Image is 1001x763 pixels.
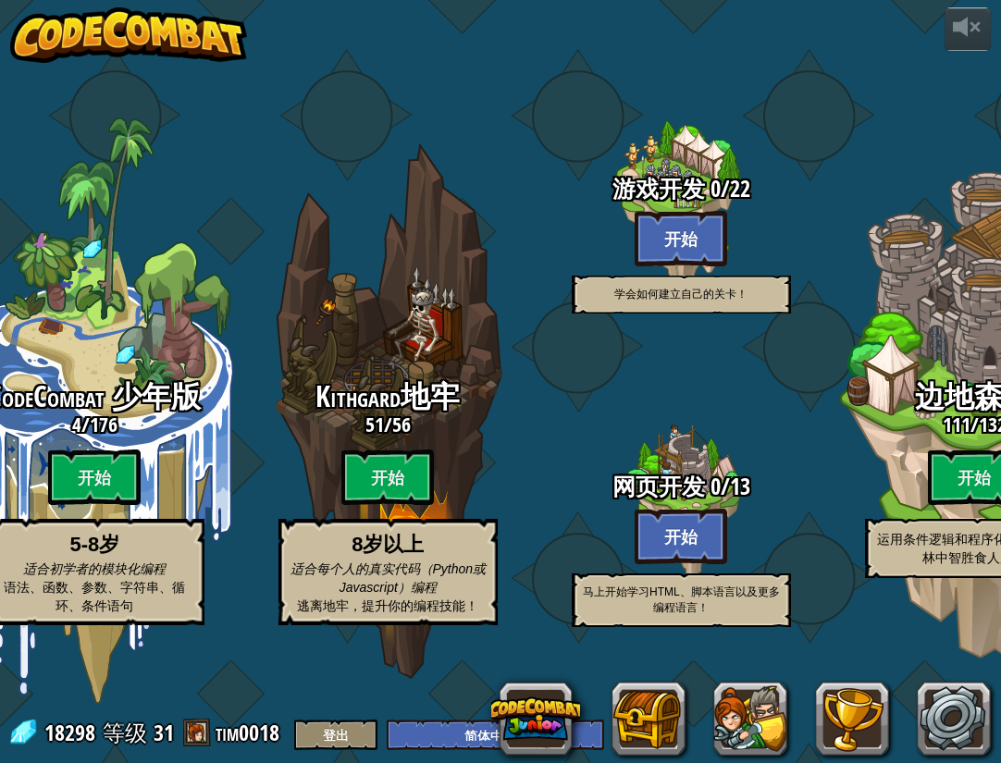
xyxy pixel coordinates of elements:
[730,173,750,204] span: 22
[943,411,970,438] span: 111
[90,411,117,438] span: 176
[216,718,285,747] a: tim0018
[535,357,828,650] div: Complete previous world to unlock
[612,173,705,204] span: 游戏开发
[535,474,828,499] h3: /
[241,413,535,436] h3: /
[290,561,487,595] span: 适合每个人的真实代码（Python或Javascript）编程
[635,509,727,564] button: 开始
[297,598,478,613] span: 逃离地牢，提升你的编程技能！
[352,533,424,556] strong: 8岁以上
[23,561,166,576] span: 适合初学者的模块化编程
[730,471,750,502] span: 13
[294,720,377,750] button: 登出
[315,376,460,416] span: Kithgard地牢
[341,449,434,505] btn: 开始
[583,585,780,614] span: 马上开始学习HTML、脚本语言以及更多编程语言！
[44,718,101,747] span: 18298
[241,117,535,704] div: Complete previous world to unlock
[635,211,727,266] button: 开始
[365,411,384,438] span: 51
[612,471,705,502] span: 网页开发
[69,533,119,556] strong: 5-8岁
[154,718,174,747] span: 31
[10,7,247,63] img: CodeCombat - Learn how to code by playing a game
[945,7,991,51] button: 音量调节
[535,177,828,202] h3: /
[72,411,81,438] span: 4
[535,59,828,352] div: Complete previous world to unlock
[103,718,147,748] span: 等级
[705,471,721,502] span: 0
[48,449,141,505] btn: 开始
[614,288,748,301] span: 学会如何建立自己的关卡！
[392,411,411,438] span: 56
[4,580,185,613] span: 语法、函数、参数、字符串、循环、条件语句
[705,173,721,204] span: 0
